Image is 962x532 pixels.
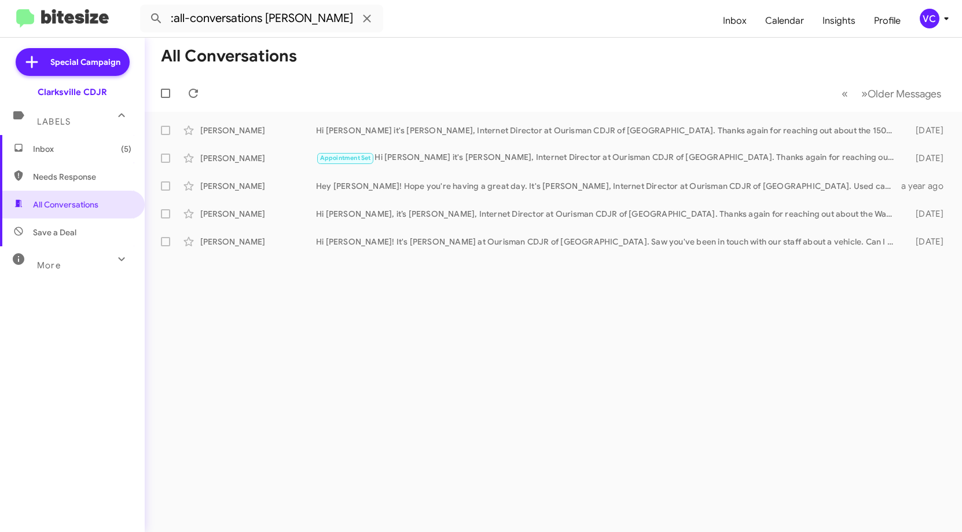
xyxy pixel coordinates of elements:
[899,236,953,247] div: [DATE]
[50,56,120,68] span: Special Campaign
[899,180,953,192] div: a year ago
[813,4,865,38] a: Insights
[316,151,899,165] div: Hi [PERSON_NAME] it's [PERSON_NAME], Internet Director at Ourisman CDJR of [GEOGRAPHIC_DATA]. Tha...
[899,208,953,220] div: [DATE]
[316,208,899,220] div: Hi [PERSON_NAME], it’s [PERSON_NAME], Internet Director at Ourisman CDJR of [GEOGRAPHIC_DATA]. Th...
[854,82,948,105] button: Next
[899,152,953,164] div: [DATE]
[899,125,953,136] div: [DATE]
[37,116,71,127] span: Labels
[33,143,131,155] span: Inbox
[33,171,131,183] span: Needs Response
[865,4,910,38] a: Profile
[121,143,131,155] span: (5)
[200,180,316,192] div: [PERSON_NAME]
[316,236,899,247] div: Hi [PERSON_NAME]! It's [PERSON_NAME] at Ourisman CDJR of [GEOGRAPHIC_DATA]. Saw you've been in to...
[16,48,130,76] a: Special Campaign
[200,125,316,136] div: [PERSON_NAME]
[868,88,941,100] span: Older Messages
[835,82,855,105] button: Previous
[920,9,939,28] div: VC
[140,5,383,32] input: Search
[316,180,899,192] div: Hey [PERSON_NAME]! Hope you're having a great day. It's [PERSON_NAME], Internet Director at Ouris...
[200,236,316,247] div: [PERSON_NAME]
[714,4,756,38] a: Inbox
[835,82,948,105] nav: Page navigation example
[316,125,899,136] div: Hi [PERSON_NAME] it's [PERSON_NAME], Internet Director at Ourisman CDJR of [GEOGRAPHIC_DATA]. Tha...
[37,260,61,271] span: More
[842,86,848,101] span: «
[910,9,949,28] button: VC
[161,47,297,65] h1: All Conversations
[38,86,107,98] div: Clarksville CDJR
[33,199,98,210] span: All Conversations
[861,86,868,101] span: »
[200,208,316,220] div: [PERSON_NAME]
[200,152,316,164] div: [PERSON_NAME]
[33,227,76,238] span: Save a Deal
[320,154,371,162] span: Appointment Set
[756,4,813,38] a: Calendar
